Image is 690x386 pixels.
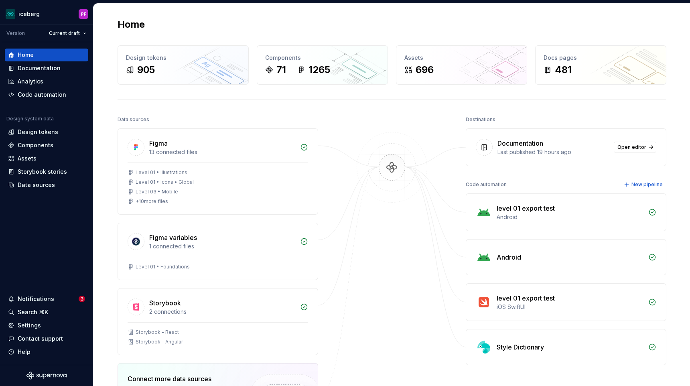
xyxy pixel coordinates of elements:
span: 3 [79,296,85,302]
div: 13 connected files [149,148,295,156]
div: Storybook [149,298,181,308]
div: 481 [555,63,572,76]
div: Destinations [466,114,495,125]
div: Search ⌘K [18,308,48,316]
div: Assets [404,54,519,62]
a: Storybook2 connectionsStorybook - ReactStorybook - Angular [118,288,318,355]
div: Design tokens [126,54,240,62]
span: Open editor [617,144,646,150]
button: icebergPF [2,5,91,22]
div: Connect more data sources [128,374,236,384]
div: Docs pages [544,54,658,62]
svg: Supernova Logo [26,372,67,380]
a: Docs pages481 [535,45,666,85]
span: Current draft [49,30,80,37]
div: Documentation [497,138,543,148]
div: 71 [276,63,286,76]
a: Figma variables1 connected filesLevel 01 • Foundations [118,223,318,280]
a: Analytics [5,75,88,88]
div: Contact support [18,335,63,343]
div: level 01 export test [497,203,555,213]
a: Data sources [5,179,88,191]
div: 1 connected files [149,242,295,250]
div: + 10 more files [136,198,168,205]
div: iOS SwiftUI [497,303,643,311]
div: Design tokens [18,128,58,136]
a: Home [5,49,88,61]
div: Level 01 • Illustrations [136,169,187,176]
div: Documentation [18,64,61,72]
div: Components [18,141,53,149]
button: Contact support [5,332,88,345]
div: Code automation [18,91,66,99]
button: Current draft [45,28,90,39]
button: Help [5,345,88,358]
div: iceberg [18,10,40,18]
a: Design tokens905 [118,45,249,85]
a: Documentation [5,62,88,75]
div: Android [497,252,521,262]
div: Level 01 • Foundations [136,264,190,270]
div: Storybook - React [136,329,179,335]
div: 905 [137,63,155,76]
div: Data sources [118,114,149,125]
div: Help [18,348,30,356]
a: Storybook stories [5,165,88,178]
a: Code automation [5,88,88,101]
div: Version [6,30,25,37]
div: Data sources [18,181,55,189]
button: New pipeline [621,179,666,190]
a: Components711265 [257,45,388,85]
div: PF [81,11,86,17]
div: Style Dictionary [497,342,544,352]
a: Components [5,139,88,152]
a: Open editor [614,142,656,153]
div: Level 03 • Mobile [136,189,178,195]
div: Assets [18,154,37,163]
span: New pipeline [631,181,663,188]
a: Design tokens [5,126,88,138]
img: 418c6d47-6da6-4103-8b13-b5999f8989a1.png [6,9,15,19]
div: Home [18,51,34,59]
h2: Home [118,18,145,31]
div: Last published 19 hours ago [497,148,609,156]
div: Analytics [18,77,43,85]
div: Code automation [466,179,507,190]
div: 696 [416,63,434,76]
div: Design system data [6,116,54,122]
div: Figma [149,138,168,148]
div: Storybook stories [18,168,67,176]
a: Assets696 [396,45,527,85]
button: Notifications3 [5,293,88,305]
div: level 01 export test [497,293,555,303]
div: Level 01 • Icons • Global [136,179,194,185]
a: Figma13 connected filesLevel 01 • IllustrationsLevel 01 • Icons • GlobalLevel 03 • Mobile+10more ... [118,128,318,215]
div: Android [497,213,643,221]
div: Figma variables [149,233,197,242]
div: Components [265,54,379,62]
a: Settings [5,319,88,332]
div: Notifications [18,295,54,303]
div: Settings [18,321,41,329]
div: 2 connections [149,308,295,316]
a: Assets [5,152,88,165]
div: Storybook - Angular [136,339,183,345]
button: Search ⌘K [5,306,88,319]
div: 1265 [308,63,330,76]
